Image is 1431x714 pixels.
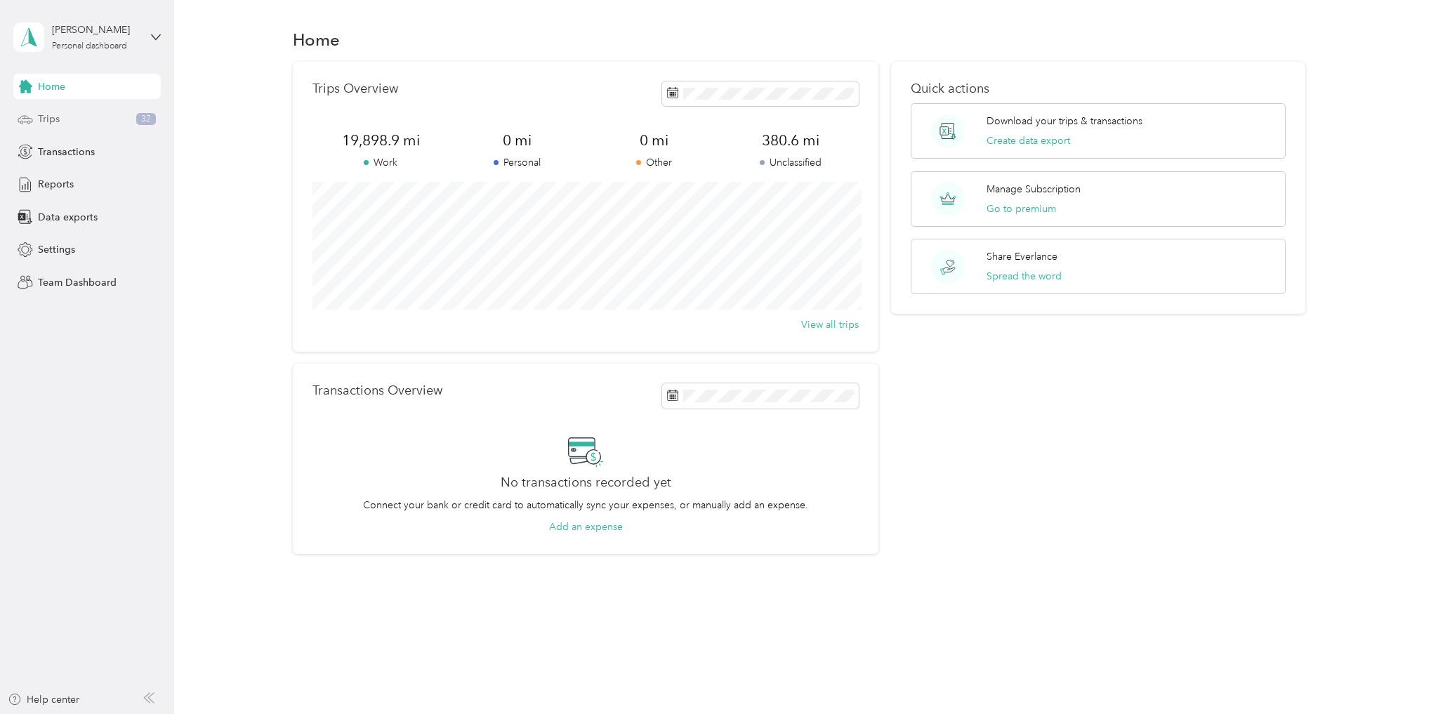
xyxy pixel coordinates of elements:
[586,131,723,150] span: 0 mi
[987,133,1070,148] button: Create data export
[52,22,140,37] div: [PERSON_NAME]
[723,155,859,170] p: Unclassified
[38,275,117,290] span: Team Dashboard
[136,113,156,126] span: 32
[52,42,127,51] div: Personal dashboard
[987,269,1062,284] button: Spread the word
[38,242,75,257] span: Settings
[987,182,1081,197] p: Manage Subscription
[723,131,859,150] span: 380.6 mi
[801,317,859,332] button: View all trips
[8,692,79,707] button: Help center
[38,210,98,225] span: Data exports
[312,155,449,170] p: Work
[449,131,586,150] span: 0 mi
[38,145,95,159] span: Transactions
[363,498,808,513] p: Connect your bank or credit card to automatically sync your expenses, or manually add an expense.
[1352,635,1431,714] iframe: Everlance-gr Chat Button Frame
[987,114,1142,128] p: Download your trips & transactions
[312,131,449,150] span: 19,898.9 mi
[312,383,442,398] p: Transactions Overview
[549,520,623,534] button: Add an expense
[38,112,60,126] span: Trips
[586,155,723,170] p: Other
[38,79,65,94] span: Home
[449,155,586,170] p: Personal
[987,249,1057,264] p: Share Everlance
[38,177,74,192] span: Reports
[987,201,1056,216] button: Go to premium
[312,81,398,96] p: Trips Overview
[911,81,1286,96] p: Quick actions
[293,32,340,47] h1: Home
[501,475,671,490] h2: No transactions recorded yet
